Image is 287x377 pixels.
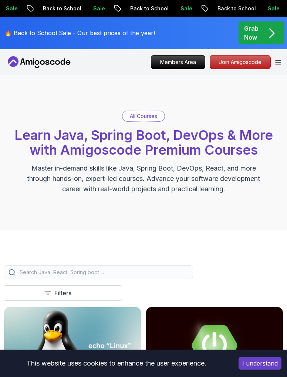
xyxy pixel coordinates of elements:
a: Join Amigoscode [210,55,271,69]
button: Filters [4,285,122,301]
p: 🔥 Back to School Sale - Our best prices of the year! [4,28,155,37]
button: Accept cookies [239,357,281,370]
p: All Courses [130,112,157,120]
a: Members Area [151,55,205,69]
p: Back to School [210,5,261,12]
button: Open Menu [275,60,281,65]
p: Back to School [123,5,173,12]
p: Sale [261,5,284,12]
div: This website uses cookies to enhance the user experience. [6,355,227,371]
p: Master in-demand skills like Java, Spring Boot, DevOps, React, and more through hands-on, expert-... [19,163,268,194]
p: Filters [54,289,71,297]
p: Sale [86,5,110,12]
p: Join Amigoscode [210,55,270,69]
p: Back to School [36,5,86,12]
input: Search Java, React, Spring boot ... [18,269,188,276]
span: Learn Java, Spring Boot, DevOps & More with Amigoscode Premium Courses [14,127,273,158]
p: Grab Now [244,24,259,42]
p: Sale [173,5,197,12]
